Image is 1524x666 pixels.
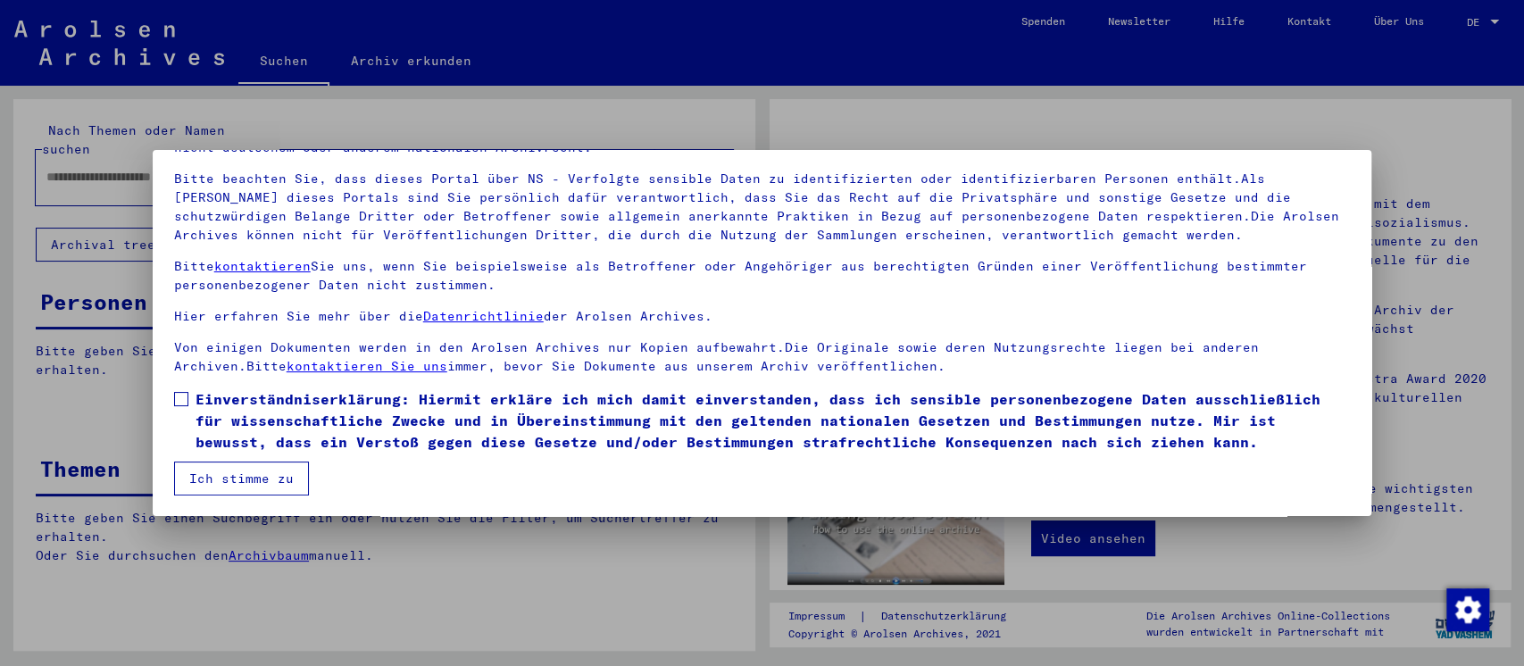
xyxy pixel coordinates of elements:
a: Datenrichtlinie [423,308,544,324]
p: Von einigen Dokumenten werden in den Arolsen Archives nur Kopien aufbewahrt.Die Originale sowie d... [174,338,1351,376]
span: Einverständniserklärung: Hiermit erkläre ich mich damit einverstanden, dass ich sensible personen... [196,388,1351,453]
p: Bitte Sie uns, wenn Sie beispielsweise als Betroffener oder Angehöriger aus berechtigten Gründen ... [174,257,1351,295]
p: Hier erfahren Sie mehr über die der Arolsen Archives. [174,307,1351,326]
img: Zustimmung ändern [1446,588,1489,631]
a: kontaktieren [214,258,311,274]
div: Zustimmung ändern [1445,587,1488,630]
p: Bitte beachten Sie, dass dieses Portal über NS - Verfolgte sensible Daten zu identifizierten oder... [174,170,1351,245]
a: kontaktieren Sie uns [287,358,447,374]
button: Ich stimme zu [174,462,309,495]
